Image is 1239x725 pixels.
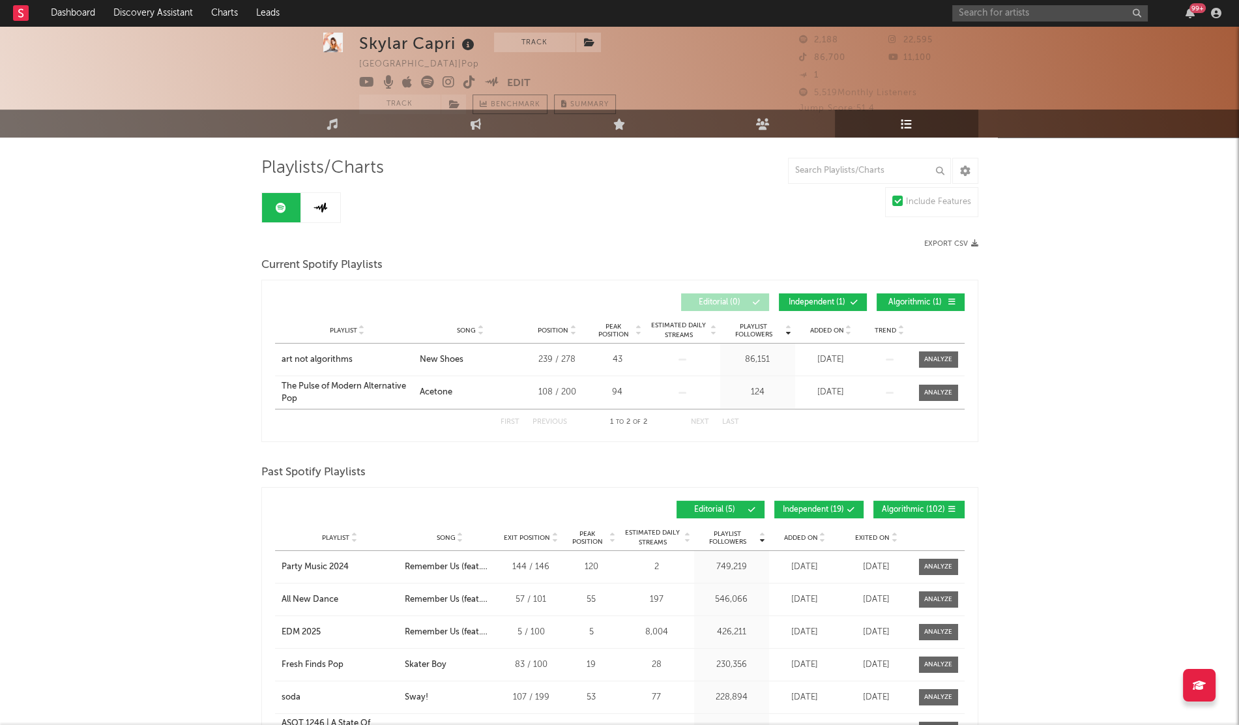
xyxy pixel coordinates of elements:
[405,658,446,672] div: Skater Boy
[282,658,399,672] a: Fresh Finds Pop
[888,36,933,44] span: 22,595
[567,561,616,574] div: 120
[799,36,838,44] span: 2,188
[261,258,383,273] span: Current Spotify Playlists
[799,71,819,80] span: 1
[491,97,540,113] span: Benchmark
[622,561,691,574] div: 2
[567,530,608,546] span: Peak Position
[322,534,349,542] span: Playlist
[888,53,931,62] span: 11,100
[649,321,709,340] span: Estimated Daily Streams
[697,658,766,672] div: 230,356
[502,593,561,606] div: 57 / 101
[420,353,463,366] div: New Shoes
[677,501,765,518] button: Editorial(5)
[405,658,495,672] a: Skater Boy
[616,419,624,425] span: to
[622,593,691,606] div: 197
[282,626,321,639] div: EDM 2025
[844,626,909,639] div: [DATE]
[697,593,766,606] div: 546,066
[633,419,641,425] span: of
[593,353,642,366] div: 43
[622,626,691,639] div: 8,004
[532,419,567,426] button: Previous
[779,293,867,311] button: Independent(1)
[772,626,838,639] div: [DATE]
[622,658,691,672] div: 28
[690,299,750,306] span: Editorial ( 0 )
[787,299,847,306] span: Independent ( 1 )
[494,33,576,52] button: Track
[844,658,909,672] div: [DATE]
[798,353,864,366] div: [DATE]
[502,658,561,672] div: 83 / 100
[844,593,909,606] div: [DATE]
[567,658,616,672] div: 19
[504,534,550,542] span: Exit Position
[359,95,441,114] button: Track
[570,101,609,108] span: Summary
[473,95,547,114] a: Benchmark
[282,593,338,606] div: All New Dance
[567,626,616,639] div: 5
[685,506,745,514] span: Editorial ( 5 )
[528,353,587,366] div: 239 / 278
[457,327,476,334] span: Song
[875,327,896,334] span: Trend
[697,626,766,639] div: 426,211
[697,691,766,704] div: 228,894
[405,691,428,704] div: Sway!
[261,160,384,176] span: Playlists/Charts
[772,561,838,574] div: [DATE]
[405,561,495,574] a: Remember Us (feat. Skylar Capri)
[924,240,978,248] button: Export CSV
[722,419,739,426] button: Last
[420,386,452,399] div: Acetone
[282,353,413,366] a: art not algorithms
[501,419,519,426] button: First
[873,501,965,518] button: Algorithmic(102)
[882,506,945,514] span: Algorithmic ( 102 )
[799,89,917,97] span: 5,519 Monthly Listeners
[788,158,951,184] input: Search Playlists/Charts
[799,104,875,113] span: Jump Score: 51.4
[405,626,495,639] a: Remember Us (feat. Skylar Capri)
[282,353,353,366] div: art not algorithms
[877,293,965,311] button: Algorithmic(1)
[282,691,399,704] a: soda
[405,593,495,606] a: Remember Us (feat. Skylar Capri)
[359,57,494,72] div: [GEOGRAPHIC_DATA] | Pop
[593,386,642,399] div: 94
[528,386,587,399] div: 108 / 200
[282,380,413,406] a: The Pulse of Modern Alternative Pop
[282,561,399,574] a: Party Music 2024
[844,691,909,704] div: [DATE]
[567,593,616,606] div: 55
[723,386,792,399] div: 124
[799,53,845,62] span: 86,700
[783,506,844,514] span: Independent ( 19 )
[772,593,838,606] div: [DATE]
[952,5,1148,22] input: Search for artists
[855,534,890,542] span: Exited On
[538,327,568,334] span: Position
[723,353,792,366] div: 86,151
[359,33,478,54] div: Skylar Capri
[723,323,784,338] span: Playlist Followers
[282,561,349,574] div: Party Music 2024
[502,561,561,574] div: 144 / 146
[282,626,399,639] a: EDM 2025
[437,534,456,542] span: Song
[810,327,844,334] span: Added On
[282,691,300,704] div: soda
[885,299,945,306] span: Algorithmic ( 1 )
[784,534,818,542] span: Added On
[593,323,634,338] span: Peak Position
[774,501,864,518] button: Independent(19)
